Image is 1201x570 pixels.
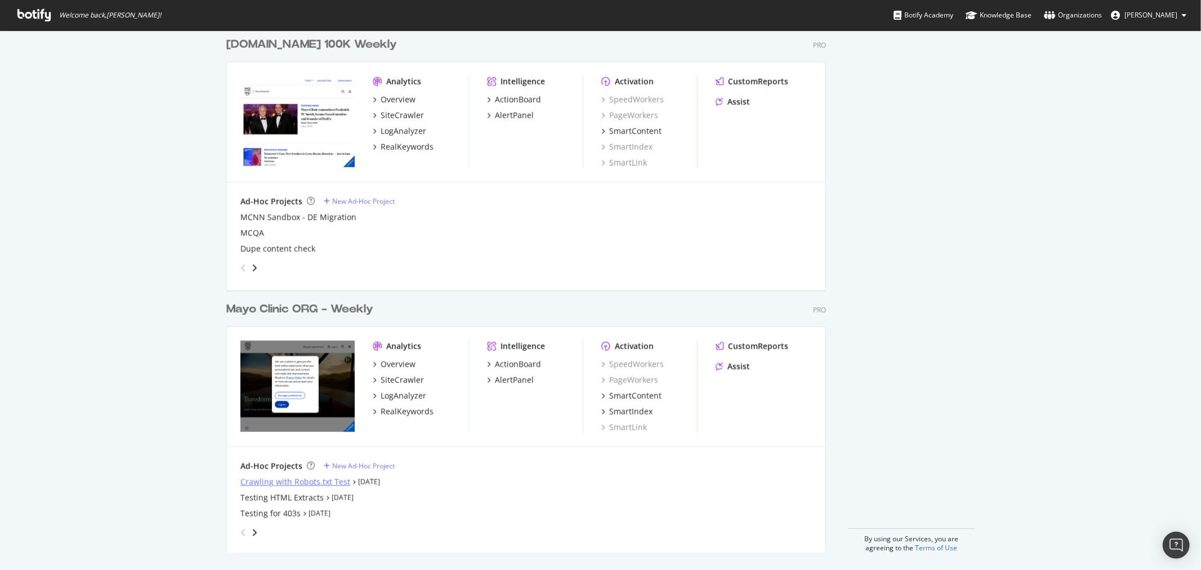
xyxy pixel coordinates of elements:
a: SpeedWorkers [601,94,664,105]
div: Assist [727,96,750,108]
div: angle-left [236,524,251,542]
a: AlertPanel [487,110,534,121]
img: mayoclinic.org [240,341,355,432]
a: Crawling with Robots.txt Test [240,477,350,488]
a: Testing HTML Extracts [240,492,324,504]
div: SiteCrawler [381,110,424,121]
a: LogAnalyzer [373,126,426,137]
a: RealKeywords [373,406,434,417]
div: Ad-Hoc Projects [240,196,302,207]
a: SmartLink [601,157,647,168]
a: SmartContent [601,126,662,137]
a: SiteCrawler [373,110,424,121]
div: Analytics [386,76,421,87]
span: Welcome back, [PERSON_NAME] ! [59,11,161,20]
a: CustomReports [716,76,788,87]
a: LogAnalyzer [373,390,426,402]
div: Organizations [1044,10,1102,21]
div: SiteCrawler [381,375,424,386]
div: Knowledge Base [966,10,1032,21]
a: SiteCrawler [373,375,424,386]
div: angle-right [251,262,258,274]
a: Assist [716,361,750,372]
div: Intelligence [501,76,545,87]
a: SmartContent [601,390,662,402]
a: SpeedWorkers [601,359,664,370]
a: ActionBoard [487,94,541,105]
a: MCNN Sandbox - DE Migration [240,212,356,223]
button: [PERSON_NAME] [1102,6,1195,24]
div: [DOMAIN_NAME] 100K Weekly [226,37,397,53]
div: LogAnalyzer [381,126,426,137]
div: AlertPanel [495,375,534,386]
a: CustomReports [716,341,788,352]
a: PageWorkers [601,110,658,121]
div: RealKeywords [381,406,434,417]
div: SmartIndex [609,406,653,417]
div: AlertPanel [495,110,534,121]
div: New Ad-Hoc Project [332,197,395,206]
div: Assist [727,361,750,372]
a: ActionBoard [487,359,541,370]
div: Pro [813,41,826,50]
div: Activation [615,341,654,352]
a: SmartIndex [601,406,653,417]
div: angle-right [251,527,258,538]
div: Overview [381,94,416,105]
a: [DOMAIN_NAME] 100K Weekly [226,37,401,53]
div: ActionBoard [495,359,541,370]
a: Terms of Use [915,543,957,553]
div: LogAnalyzer [381,390,426,402]
a: Overview [373,359,416,370]
a: SmartIndex [601,141,653,153]
a: [DATE] [309,509,331,518]
div: SmartContent [609,126,662,137]
div: CustomReports [728,76,788,87]
a: AlertPanel [487,375,534,386]
div: angle-left [236,259,251,277]
span: Jose Fausto Martinez [1124,10,1177,20]
a: Assist [716,96,750,108]
div: Activation [615,76,654,87]
img: newsnetwork.mayoclinic.org [240,76,355,167]
a: Mayo Clinic ORG - Weekly [226,301,378,318]
div: CustomReports [728,341,788,352]
a: Overview [373,94,416,105]
div: New Ad-Hoc Project [332,461,395,471]
div: Open Intercom Messenger [1163,532,1190,559]
a: RealKeywords [373,141,434,153]
a: PageWorkers [601,375,658,386]
a: Dupe content check [240,243,315,255]
a: Testing for 403s [240,508,301,519]
a: SmartLink [601,422,647,433]
div: Analytics [386,341,421,352]
div: Botify Academy [894,10,953,21]
div: Ad-Hoc Projects [240,461,302,472]
a: [DATE] [332,493,354,502]
div: Overview [381,359,416,370]
div: By using our Services, you are agreeing to the [848,528,975,553]
a: [DATE] [358,477,380,487]
div: Intelligence [501,341,545,352]
div: Pro [813,305,826,315]
div: Mayo Clinic ORG - Weekly [226,301,373,318]
div: RealKeywords [381,141,434,153]
div: SmartContent [609,390,662,402]
a: New Ad-Hoc Project [324,461,395,471]
a: MCQA [240,228,264,239]
a: New Ad-Hoc Project [324,197,395,206]
div: ActionBoard [495,94,541,105]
